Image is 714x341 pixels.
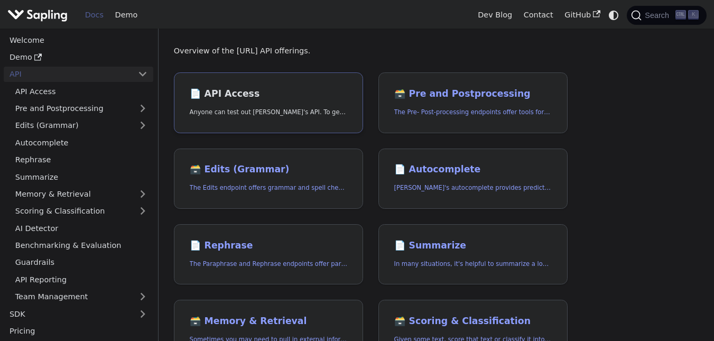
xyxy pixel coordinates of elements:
p: Sapling's autocomplete provides predictions of the next few characters or words [394,183,552,193]
a: Summarize [10,169,153,185]
h2: Autocomplete [394,164,552,176]
a: API Reporting [10,272,153,287]
a: GitHub [559,7,606,23]
a: Welcome [4,32,153,48]
h2: Edits (Grammar) [190,164,348,176]
h2: Scoring & Classification [394,316,552,327]
a: API [4,67,132,82]
a: Docs [79,7,109,23]
h2: Pre and Postprocessing [394,88,552,100]
kbd: K [688,10,699,20]
p: The Pre- Post-processing endpoints offer tools for preparing your text data for ingestation as we... [394,107,552,117]
a: Edits (Grammar) [10,118,153,133]
h2: Memory & Retrieval [190,316,348,327]
a: 🗃️ Pre and PostprocessingThe Pre- Post-processing endpoints offer tools for preparing your text d... [378,72,568,133]
a: Guardrails [10,255,153,270]
h2: API Access [190,88,348,100]
a: Rephrase [10,152,153,168]
p: Overview of the [URL] API offerings. [174,45,568,58]
a: Benchmarking & Evaluation [10,238,153,253]
button: Switch between dark and light mode (currently system mode) [606,7,622,23]
button: Expand sidebar category 'SDK' [132,306,153,321]
p: The Edits endpoint offers grammar and spell checking. [190,183,348,193]
h2: Summarize [394,240,552,252]
a: 🗃️ Edits (Grammar)The Edits endpoint offers grammar and spell checking. [174,149,363,209]
a: API Access [10,84,153,99]
a: Autocomplete [10,135,153,150]
img: Sapling.ai [7,7,68,23]
a: 📄️ Autocomplete[PERSON_NAME]'s autocomplete provides predictions of the next few characters or words [378,149,568,209]
p: Anyone can test out Sapling's API. To get started with the API, simply: [190,107,348,117]
span: Search [642,11,675,20]
a: 📄️ RephraseThe Paraphrase and Rephrase endpoints offer paraphrasing for particular styles. [174,224,363,285]
a: 📄️ API AccessAnyone can test out [PERSON_NAME]'s API. To get started with the API, simply: [174,72,363,133]
a: Demo [109,7,143,23]
a: Dev Blog [472,7,517,23]
h2: Rephrase [190,240,348,252]
a: Demo [4,50,153,65]
a: Team Management [10,289,153,305]
a: AI Detector [10,220,153,236]
button: Collapse sidebar category 'API' [132,67,153,82]
a: Scoring & Classification [10,204,153,219]
a: 📄️ SummarizeIn many situations, it's helpful to summarize a longer document into a shorter, more ... [378,224,568,285]
a: Pricing [4,324,153,339]
p: The Paraphrase and Rephrase endpoints offer paraphrasing for particular styles. [190,259,348,269]
a: Contact [518,7,559,23]
a: Sapling.ai [7,7,71,23]
p: In many situations, it's helpful to summarize a longer document into a shorter, more easily diges... [394,259,552,269]
a: Pre and Postprocessing [10,101,153,116]
a: SDK [4,306,132,321]
a: Memory & Retrieval [10,187,153,202]
button: Search (Ctrl+K) [627,6,706,25]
